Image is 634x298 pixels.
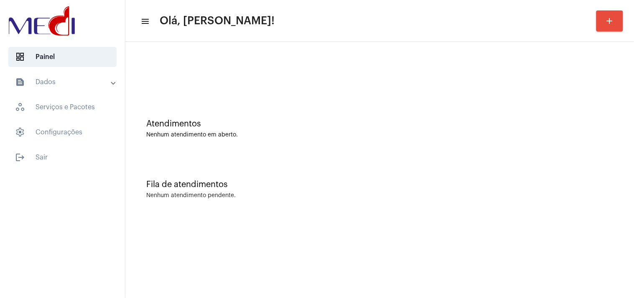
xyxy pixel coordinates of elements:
[8,147,117,167] span: Sair
[140,16,149,26] mat-icon: sidenav icon
[146,193,236,199] div: Nenhum atendimento pendente.
[8,122,117,142] span: Configurações
[8,47,117,67] span: Painel
[8,97,117,117] span: Serviços e Pacotes
[15,152,25,162] mat-icon: sidenav icon
[146,132,613,138] div: Nenhum atendimento em aberto.
[605,16,615,26] mat-icon: add
[15,127,25,137] span: sidenav icon
[7,4,77,38] img: d3a1b5fa-500b-b90f-5a1c-719c20e9830b.png
[15,77,112,87] mat-panel-title: Dados
[160,14,275,28] span: Olá, [PERSON_NAME]!
[5,72,125,92] mat-expansion-panel-header: sidenav iconDados
[15,77,25,87] mat-icon: sidenav icon
[15,52,25,62] span: sidenav icon
[15,102,25,112] span: sidenav icon
[146,180,613,189] div: Fila de atendimentos
[146,119,613,128] div: Atendimentos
